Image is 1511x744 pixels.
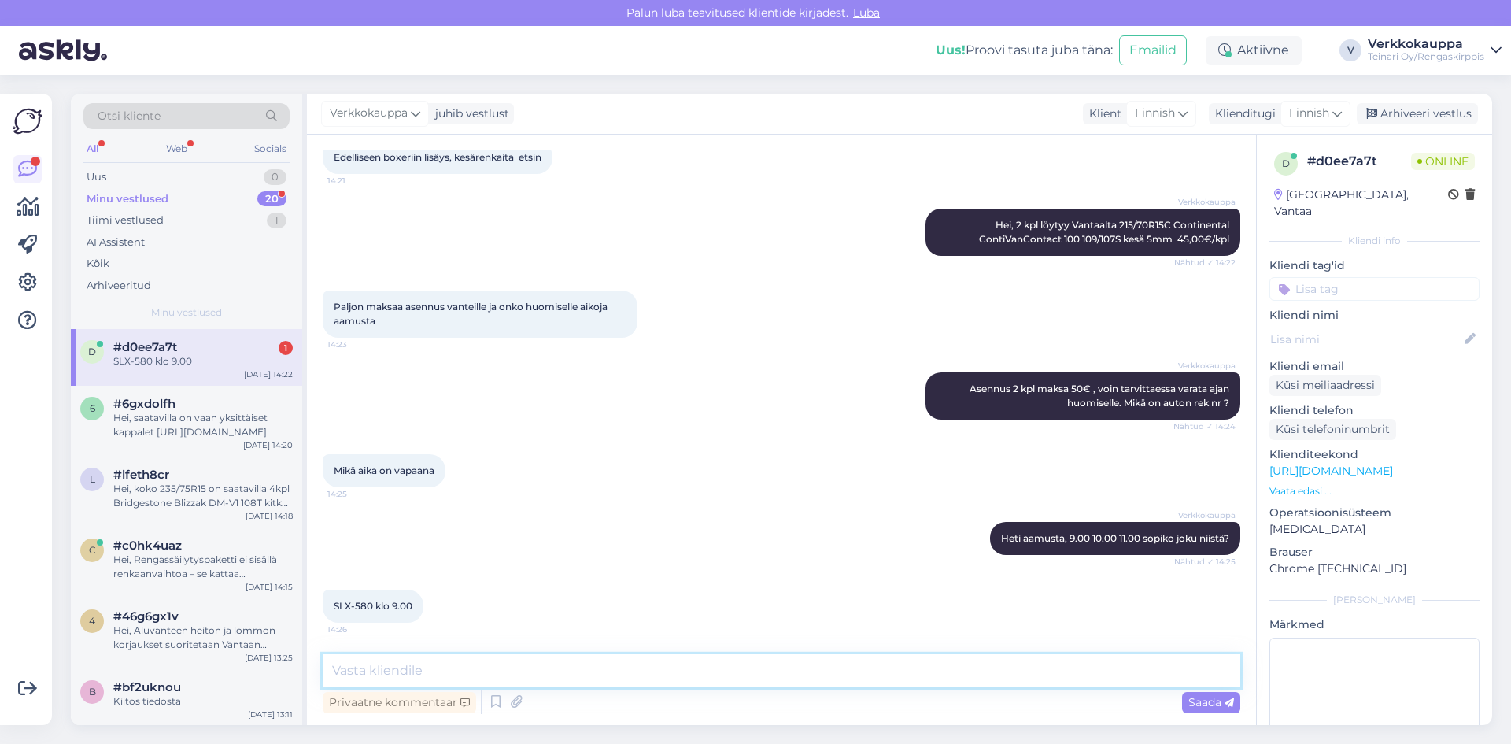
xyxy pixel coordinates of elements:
[1368,50,1484,63] div: Teinari Oy/Rengaskirppis
[1411,153,1475,170] span: Online
[1270,331,1461,348] input: Lisa nimi
[1269,544,1480,561] p: Brauser
[1269,521,1480,538] p: [MEDICAL_DATA]
[1269,464,1393,478] a: [URL][DOMAIN_NAME]
[244,368,293,380] div: [DATE] 14:22
[1269,505,1480,521] p: Operatsioonisüsteem
[1274,187,1448,220] div: [GEOGRAPHIC_DATA], Vantaa
[113,354,293,368] div: SLX-580 klo 9.00
[113,624,293,652] div: Hei, Aluvanteen heiton ja lommon korjaukset suoritetaan Vantaan toimipisteellämme. Suosittelemme ...
[848,6,885,20] span: Luba
[1173,420,1236,432] span: Nähtud ✓ 14:24
[246,510,293,522] div: [DATE] 14:18
[1269,257,1480,274] p: Kliendi tag'id
[87,256,109,272] div: Kõik
[113,482,293,510] div: Hei, koko 235/75R15 on saatavilla 4kpl Bridgestone Blizzak DM-V1 108T kitka uudenveroiset Valmist...
[1188,695,1234,709] span: Saada
[113,468,169,482] span: #lfeth8cr
[98,108,161,124] span: Otsi kliente
[334,465,434,476] span: Mikä aika on vapaana
[1289,105,1329,122] span: Finnish
[1001,532,1229,544] span: Heti aamusta, 9.00 10.00 11.00 sopiko joku niistä?
[83,139,102,159] div: All
[327,175,386,187] span: 14:21
[113,694,293,709] div: Kiitos tiedosta
[1269,561,1480,577] p: Chrome [TECHNICAL_ID]
[1119,35,1187,65] button: Emailid
[429,105,509,122] div: juhib vestlust
[936,43,966,57] b: Uus!
[87,191,168,207] div: Minu vestlused
[113,553,293,581] div: Hei, Rengassäilytyspaketti ei sisällä renkaanvaihtoa – se kattaa ainoastaan renkaiden kausisäilyt...
[334,151,541,163] span: Edelliseen boxeriin lisäys, kesärenkaita etsin
[257,191,286,207] div: 20
[113,680,181,694] span: #bf2uknou
[87,169,106,185] div: Uus
[1269,593,1480,607] div: [PERSON_NAME]
[1368,38,1484,50] div: Verkkokauppa
[1206,36,1302,65] div: Aktiivne
[1269,419,1396,440] div: Küsi telefoninumbrit
[89,544,96,556] span: c
[1269,375,1381,396] div: Küsi meiliaadressi
[323,692,476,713] div: Privaatne kommentaar
[1177,360,1236,372] span: Verkkokauppa
[1368,38,1502,63] a: VerkkokauppaTeinari Oy/Rengaskirppis
[936,41,1113,60] div: Proovi tasuta juba täna:
[87,278,151,294] div: Arhiveeritud
[264,169,286,185] div: 0
[1269,446,1480,463] p: Klienditeekond
[87,213,164,228] div: Tiimi vestlused
[243,439,293,451] div: [DATE] 14:20
[1269,234,1480,248] div: Kliendi info
[279,341,293,355] div: 1
[245,652,293,664] div: [DATE] 13:25
[113,397,175,411] span: #6gxdolfh
[1282,157,1290,169] span: d
[327,488,386,500] span: 14:25
[1174,556,1236,568] span: Nähtud ✓ 14:25
[1269,616,1480,633] p: Märkmed
[1269,402,1480,419] p: Kliendi telefon
[113,340,177,354] span: #d0ee7a7t
[1177,196,1236,208] span: Verkkokauppa
[1357,103,1478,124] div: Arhiveeri vestlus
[1269,277,1480,301] input: Lisa tag
[89,686,96,698] span: b
[87,235,145,250] div: AI Assistent
[979,219,1232,245] span: Hei, 2 kpl löytyy Vantaalta 215/70R15C Continental ContiVanContact 100 109/107S kesä 5mm 45,00€/kpl
[1269,307,1480,324] p: Kliendi nimi
[113,411,293,439] div: Hei, saatavilla on vaan yksittäiset kappalet [URL][DOMAIN_NAME]
[330,105,408,122] span: Verkkokauppa
[1269,484,1480,498] p: Vaata edasi ...
[113,539,182,553] span: #c0hk4uaz
[1135,105,1175,122] span: Finnish
[267,213,286,228] div: 1
[327,624,386,635] span: 14:26
[1174,257,1236,268] span: Nähtud ✓ 14:22
[1177,509,1236,521] span: Verkkokauppa
[334,301,610,327] span: Paljon maksaa asennus vanteille ja onko huomiselle aikoja aamusta
[251,139,290,159] div: Socials
[1083,105,1121,122] div: Klient
[89,615,95,627] span: 4
[1307,152,1411,171] div: # d0ee7a7t
[113,609,179,624] span: #46g6gx1v
[151,305,222,320] span: Minu vestlused
[1209,105,1276,122] div: Klienditugi
[334,600,412,612] span: SLX-580 klo 9.00
[163,139,190,159] div: Web
[1339,39,1361,61] div: V
[327,339,386,350] span: 14:23
[1269,358,1480,375] p: Kliendi email
[248,709,293,720] div: [DATE] 13:11
[88,346,96,357] span: d
[13,106,42,136] img: Askly Logo
[970,383,1232,409] span: Asennus 2 kpl maksa 50€ , voin tarvittaessa varata ajan huomiselle. Mikä on auton rek nr ?
[90,473,95,485] span: l
[90,402,95,414] span: 6
[246,581,293,593] div: [DATE] 14:15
